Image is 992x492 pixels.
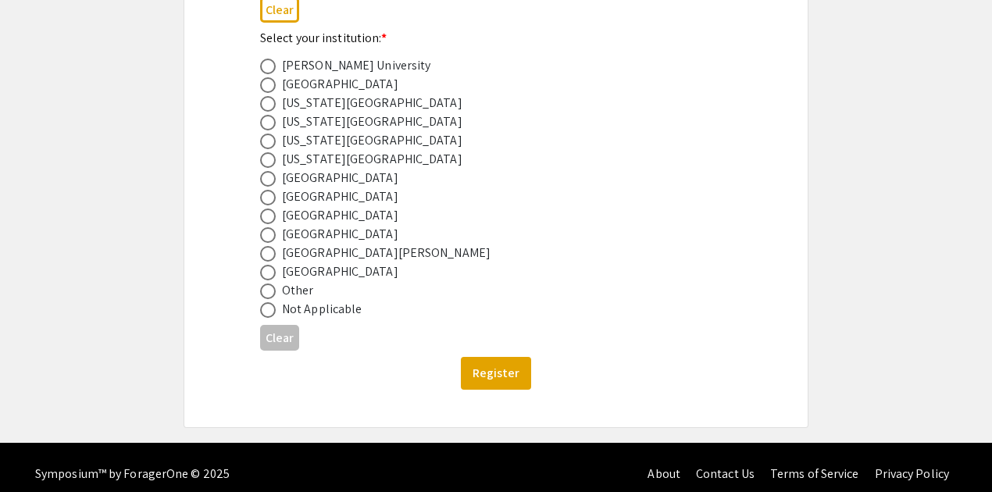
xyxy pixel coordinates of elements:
div: [US_STATE][GEOGRAPHIC_DATA] [282,94,462,112]
div: [US_STATE][GEOGRAPHIC_DATA] [282,112,462,131]
iframe: Chat [12,422,66,480]
div: [US_STATE][GEOGRAPHIC_DATA] [282,150,462,169]
div: [GEOGRAPHIC_DATA] [282,262,398,281]
div: Not Applicable [282,300,362,319]
div: [PERSON_NAME] University [282,56,430,75]
div: [GEOGRAPHIC_DATA] [282,206,398,225]
div: [GEOGRAPHIC_DATA][PERSON_NAME] [282,244,491,262]
a: About [648,465,680,482]
div: Other [282,281,314,300]
div: [GEOGRAPHIC_DATA] [282,169,398,187]
button: Clear [260,325,299,351]
a: Privacy Policy [875,465,949,482]
a: Contact Us [696,465,755,482]
div: [GEOGRAPHIC_DATA] [282,75,398,94]
mat-label: Select your institution: [260,30,387,46]
button: Register [461,357,531,390]
div: [GEOGRAPHIC_DATA] [282,187,398,206]
a: Terms of Service [770,465,859,482]
div: [GEOGRAPHIC_DATA] [282,225,398,244]
div: [US_STATE][GEOGRAPHIC_DATA] [282,131,462,150]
